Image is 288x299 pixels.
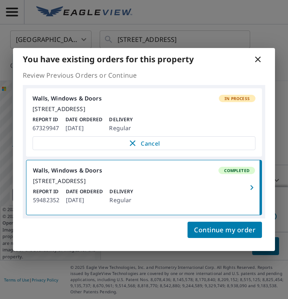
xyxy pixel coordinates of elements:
[194,224,255,236] span: Continue my order
[33,188,59,195] p: Report ID
[33,136,255,150] button: Cancel
[23,70,265,80] p: Review Previous Orders or Continue
[188,222,262,238] button: Continue my order
[65,123,103,133] p: [DATE]
[33,167,255,174] div: Walls, Windows & Doors
[33,123,59,133] p: 67329947
[33,95,255,102] div: Walls, Windows & Doors
[33,105,255,113] div: [STREET_ADDRESS]
[65,116,103,123] p: Date Ordered
[219,168,254,173] span: Completed
[33,195,59,205] p: 59482352
[109,195,133,205] p: Regular
[26,160,262,215] a: Walls, Windows & DoorsCompleted[STREET_ADDRESS]Report ID59482352Date Ordered[DATE]DeliveryRegular
[109,123,133,133] p: Regular
[220,96,255,101] span: In Process
[109,188,133,195] p: Delivery
[66,188,103,195] p: Date Ordered
[41,138,247,148] span: Cancel
[26,88,262,157] a: Walls, Windows & DoorsIn Process[STREET_ADDRESS]Report ID67329947Date Ordered[DATE]DeliveryRegula...
[33,177,255,185] div: [STREET_ADDRESS]
[23,54,194,65] b: You have existing orders for this property
[109,116,133,123] p: Delivery
[33,116,59,123] p: Report ID
[66,195,103,205] p: [DATE]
